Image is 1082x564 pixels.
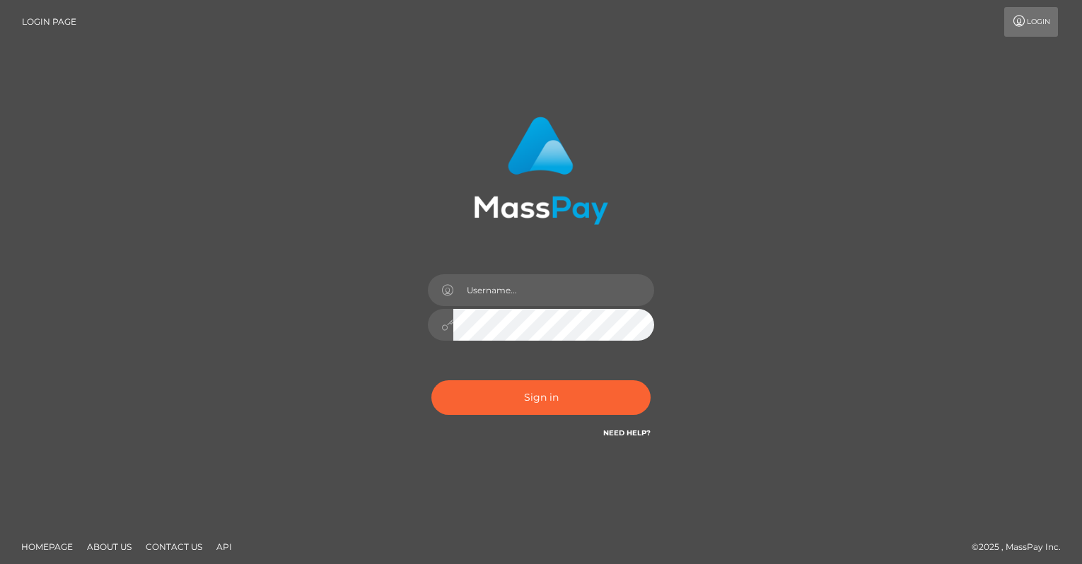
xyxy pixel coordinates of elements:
a: Login Page [22,7,76,37]
a: Need Help? [603,428,651,437]
a: Contact Us [140,536,208,558]
a: API [211,536,238,558]
a: Login [1004,7,1058,37]
a: About Us [81,536,137,558]
img: MassPay Login [474,117,608,225]
div: © 2025 , MassPay Inc. [972,539,1071,555]
button: Sign in [431,380,651,415]
input: Username... [453,274,654,306]
a: Homepage [16,536,78,558]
